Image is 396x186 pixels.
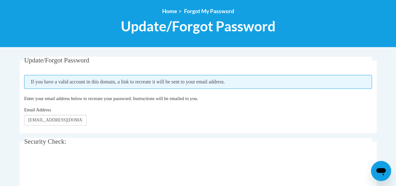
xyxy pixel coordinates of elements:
iframe: reCAPTCHA [24,156,119,180]
span: Forgot My Password [184,8,234,14]
span: Enter your email address below to recreate your password. Instructions will be emailed to you. [24,96,198,101]
input: Email [24,115,87,125]
iframe: Button to launch messaging window [371,161,391,181]
span: If you have a valid account in this domain, a link to recreate it will be sent to your email addr... [24,75,372,89]
span: Email Address [24,107,51,112]
span: Security Check: [24,138,66,145]
span: Update/Forgot Password [121,18,275,35]
a: Home [162,8,177,14]
span: Update/Forgot Password [24,56,89,64]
